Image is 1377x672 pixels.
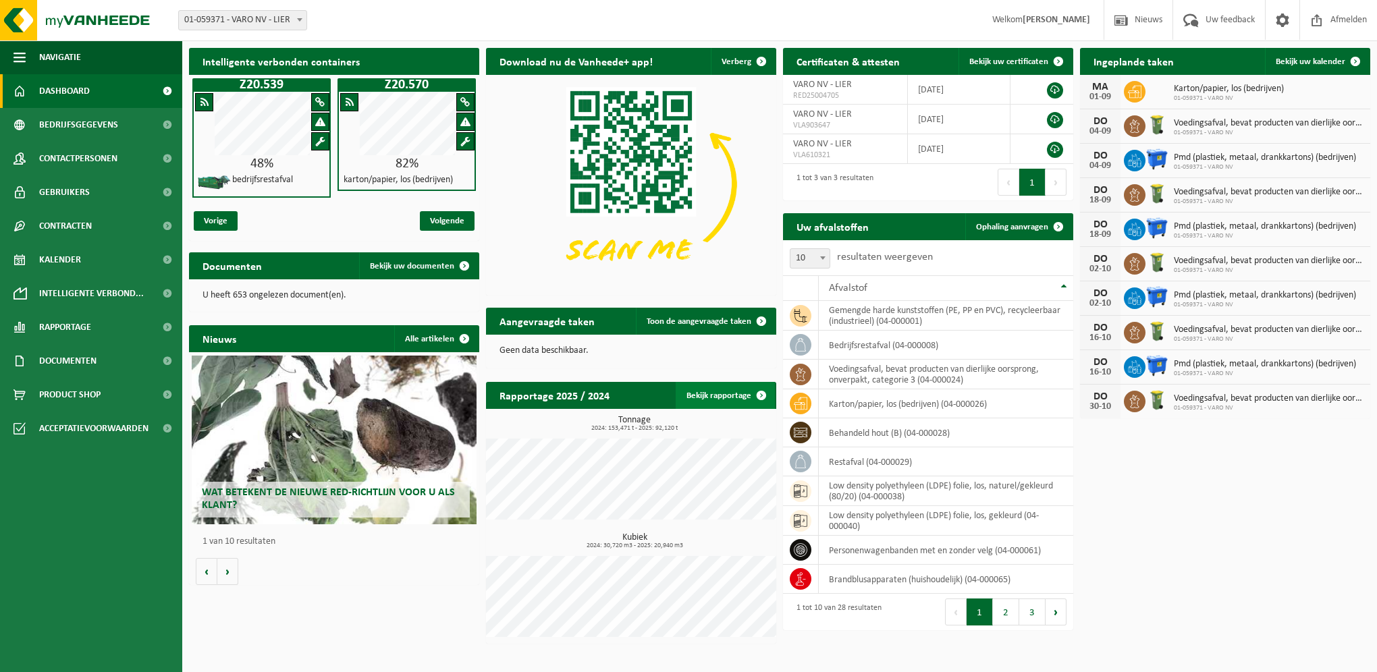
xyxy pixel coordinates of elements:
[486,382,623,408] h2: Rapportage 2025 / 2024
[1174,393,1363,404] span: Voedingsafval, bevat producten van dierlijke oorsprong, onverpakt, categorie 3
[790,167,873,197] div: 1 tot 3 van 3 resultaten
[1087,299,1114,308] div: 02-10
[1174,232,1356,240] span: 01-059371 - VARO NV
[819,476,1073,506] td: low density polyethyleen (LDPE) folie, los, naturel/gekleurd (80/20) (04-000038)
[1265,48,1369,75] a: Bekijk uw kalender
[790,597,882,627] div: 1 tot 10 van 28 resultaten
[793,139,852,149] span: VARO NV - LIER
[959,48,1072,75] a: Bekijk uw certificaten
[969,57,1048,66] span: Bekijk uw certificaten
[790,248,830,269] span: 10
[394,325,478,352] a: Alle artikelen
[1087,264,1114,274] div: 02-10
[339,157,475,171] div: 82%
[965,213,1072,240] a: Ophaling aanvragen
[945,598,967,625] button: Previous
[1087,196,1114,205] div: 18-09
[202,291,466,300] p: U heeft 653 ongelezen document(en).
[1174,256,1363,267] span: Voedingsafval, bevat producten van dierlijke oorsprong, onverpakt, categorie 3
[1087,127,1114,136] div: 04-09
[1087,357,1114,368] div: DO
[370,262,454,271] span: Bekijk uw documenten
[39,40,81,74] span: Navigatie
[1080,48,1187,74] h2: Ingeplande taken
[790,249,830,268] span: 10
[1145,182,1168,205] img: WB-0140-HPE-GN-50
[420,211,475,231] span: Volgende
[829,283,867,293] span: Afvalstof
[908,105,1010,134] td: [DATE]
[1023,15,1090,25] strong: [PERSON_NAME]
[194,157,329,171] div: 48%
[39,277,144,310] span: Intelligente verbond...
[793,80,852,90] span: VARO NV - LIER
[493,425,776,432] span: 2024: 153,471 t - 2025: 92,120 t
[500,346,763,356] p: Geen data beschikbaar.
[202,487,455,511] span: Wat betekent de nieuwe RED-richtlijn voor u als klant?
[1174,370,1356,378] span: 01-059371 - VARO NV
[1174,404,1363,412] span: 01-059371 - VARO NV
[1019,169,1046,196] button: 1
[1145,148,1168,171] img: WB-1100-HPE-BE-01
[1087,368,1114,377] div: 16-10
[1087,92,1114,102] div: 01-09
[967,598,993,625] button: 1
[1174,187,1363,198] span: Voedingsafval, bevat producten van dierlijke oorsprong, onverpakt, categorie 3
[819,360,1073,389] td: voedingsafval, bevat producten van dierlijke oorsprong, onverpakt, categorie 3 (04-000024)
[1087,185,1114,196] div: DO
[976,223,1048,231] span: Ophaling aanvragen
[179,11,306,30] span: 01-059371 - VARO NV - LIER
[793,150,897,161] span: VLA610321
[1087,391,1114,402] div: DO
[1174,118,1363,129] span: Voedingsafval, bevat producten van dierlijke oorsprong, onverpakt, categorie 3
[1174,94,1284,103] span: 01-059371 - VARO NV
[344,175,453,185] h4: karton/papier, los (bedrijven)
[493,533,776,549] h3: Kubiek
[1087,402,1114,412] div: 30-10
[39,74,90,108] span: Dashboard
[908,75,1010,105] td: [DATE]
[837,252,933,262] label: resultaten weergeven
[819,447,1073,476] td: restafval (04-000029)
[722,57,751,66] span: Verberg
[189,325,250,352] h2: Nieuws
[793,109,852,119] span: VARO NV - LIER
[1087,333,1114,343] div: 16-10
[1087,219,1114,230] div: DO
[1046,598,1066,625] button: Next
[1019,598,1046,625] button: 3
[1145,389,1168,412] img: WB-0140-HPE-GN-50
[636,308,775,335] a: Toon de aangevraagde taken
[1145,113,1168,136] img: WB-0140-HPE-GN-50
[39,378,101,412] span: Product Shop
[1145,320,1168,343] img: WB-0140-HPE-GN-50
[486,48,666,74] h2: Download nu de Vanheede+ app!
[819,389,1073,418] td: karton/papier, los (bedrijven) (04-000026)
[1174,84,1284,94] span: Karton/papier, los (bedrijven)
[1174,290,1356,301] span: Pmd (plastiek, metaal, drankkartons) (bedrijven)
[39,412,148,445] span: Acceptatievoorwaarden
[908,134,1010,164] td: [DATE]
[39,175,90,209] span: Gebruikers
[1174,325,1363,335] span: Voedingsafval, bevat producten van dierlijke oorsprong, onverpakt, categorie 3
[1276,57,1345,66] span: Bekijk uw kalender
[819,536,1073,565] td: personenwagenbanden met en zonder velg (04-000061)
[1174,198,1363,206] span: 01-059371 - VARO NV
[819,565,1073,594] td: brandblusapparaten (huishoudelijk) (04-000065)
[192,356,476,524] a: Wat betekent de nieuwe RED-richtlijn voor u als klant?
[1087,161,1114,171] div: 04-09
[1174,152,1356,163] span: Pmd (plastiek, metaal, drankkartons) (bedrijven)
[1174,163,1356,171] span: 01-059371 - VARO NV
[647,317,751,326] span: Toon de aangevraagde taken
[1174,335,1363,343] span: 01-059371 - VARO NV
[39,209,92,243] span: Contracten
[39,142,117,175] span: Contactpersonen
[39,243,81,277] span: Kalender
[1174,301,1356,309] span: 01-059371 - VARO NV
[1174,129,1363,137] span: 01-059371 - VARO NV
[493,416,776,432] h3: Tonnage
[1087,288,1114,299] div: DO
[217,558,238,585] button: Volgende
[1145,285,1168,308] img: WB-1100-HPE-BE-01
[202,537,473,547] p: 1 van 10 resultaten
